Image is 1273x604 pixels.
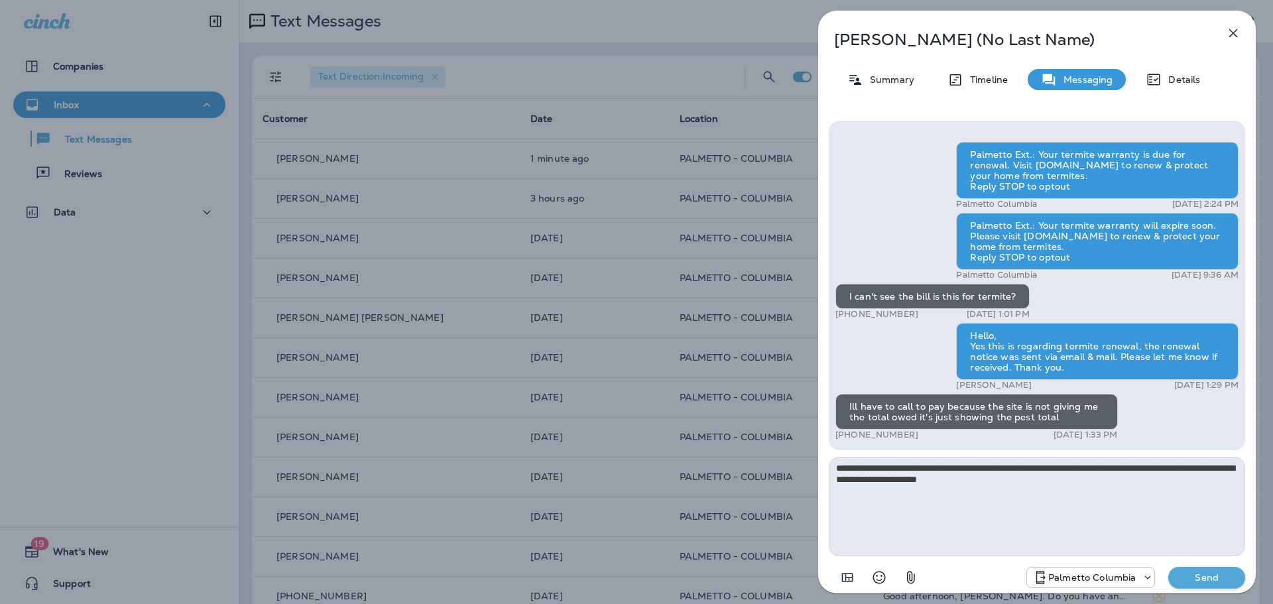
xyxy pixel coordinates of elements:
[1179,572,1235,583] p: Send
[863,74,914,85] p: Summary
[956,270,1036,280] p: Palmetto Columbia
[835,430,918,440] p: [PHONE_NUMBER]
[835,309,918,320] p: [PHONE_NUMBER]
[866,564,892,591] button: Select an emoji
[956,380,1032,391] p: [PERSON_NAME]
[967,309,1030,320] p: [DATE] 1:01 PM
[1048,572,1136,583] p: Palmetto Columbia
[956,199,1036,210] p: Palmetto Columbia
[963,74,1008,85] p: Timeline
[834,564,861,591] button: Add in a premade template
[956,213,1239,270] div: Palmetto Ext.: Your termite warranty will expire soon. Please visit [DOMAIN_NAME] to renew & prot...
[834,30,1196,49] p: [PERSON_NAME] (No Last Name)
[1172,270,1239,280] p: [DATE] 9:36 AM
[1027,570,1154,585] div: +1 (803) 233-5290
[956,323,1239,380] div: Hello, Yes this is regarding termite renewal, the renewal notice was sent via email & mail. Pleas...
[835,394,1118,430] div: Ill have to call to pay because the site is not giving me the total owed it's just showing the pe...
[1054,430,1118,440] p: [DATE] 1:33 PM
[1172,199,1239,210] p: [DATE] 2:24 PM
[1057,74,1113,85] p: Messaging
[1174,380,1239,391] p: [DATE] 1:29 PM
[835,284,1030,309] div: I can't see the bill is this for termite?
[956,142,1239,199] div: Palmetto Ext.: Your termite warranty is due for renewal. Visit [DOMAIN_NAME] to renew & protect y...
[1162,74,1200,85] p: Details
[1168,567,1245,588] button: Send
